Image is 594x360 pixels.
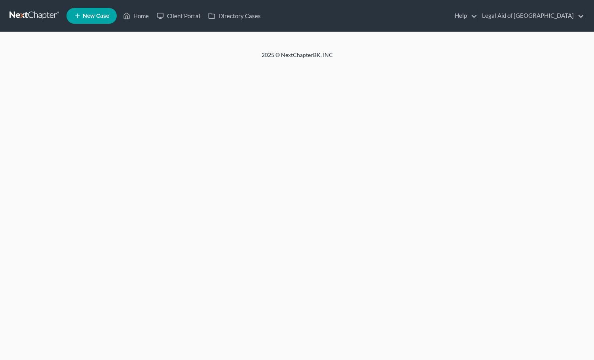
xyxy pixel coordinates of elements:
a: Help [451,9,477,23]
a: Client Portal [153,9,204,23]
a: Directory Cases [204,9,265,23]
div: 2025 © NextChapterBK, INC [72,51,523,65]
a: Home [119,9,153,23]
new-legal-case-button: New Case [66,8,117,24]
a: Legal Aid of [GEOGRAPHIC_DATA] [478,9,584,23]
